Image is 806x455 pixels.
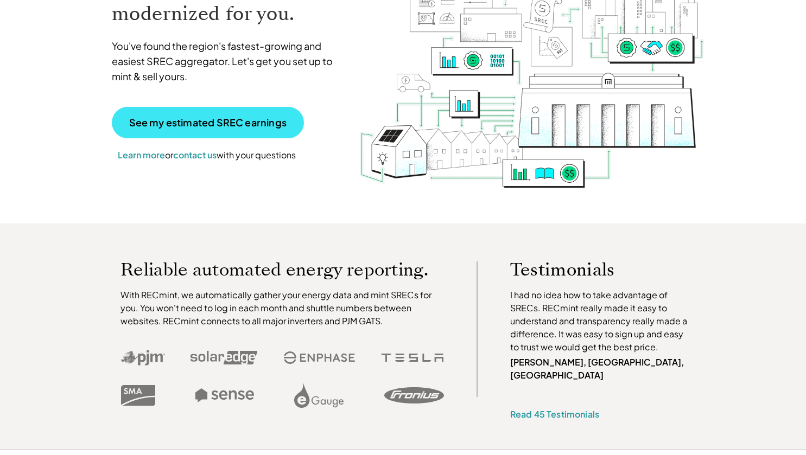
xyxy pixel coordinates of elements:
[129,118,287,127] p: See my estimated SREC earnings
[112,107,304,138] a: See my estimated SREC earnings
[112,148,302,162] p: or with your questions
[510,356,693,382] p: [PERSON_NAME], [GEOGRAPHIC_DATA], [GEOGRAPHIC_DATA]
[173,149,217,161] a: contact us
[510,408,599,420] a: Read 45 Testimonials
[510,261,672,278] p: Testimonials
[112,39,343,84] p: You've found the region's fastest-growing and easiest SREC aggregator. Let's get you set up to mi...
[118,149,165,161] a: Learn more
[510,289,693,354] p: I had no idea how to take advantage of SRECs. RECmint really made it easy to understand and trans...
[120,261,444,278] p: Reliable automated energy reporting.
[120,289,444,328] p: With RECmint, we automatically gather your energy data and mint SRECs for you. You won't need to ...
